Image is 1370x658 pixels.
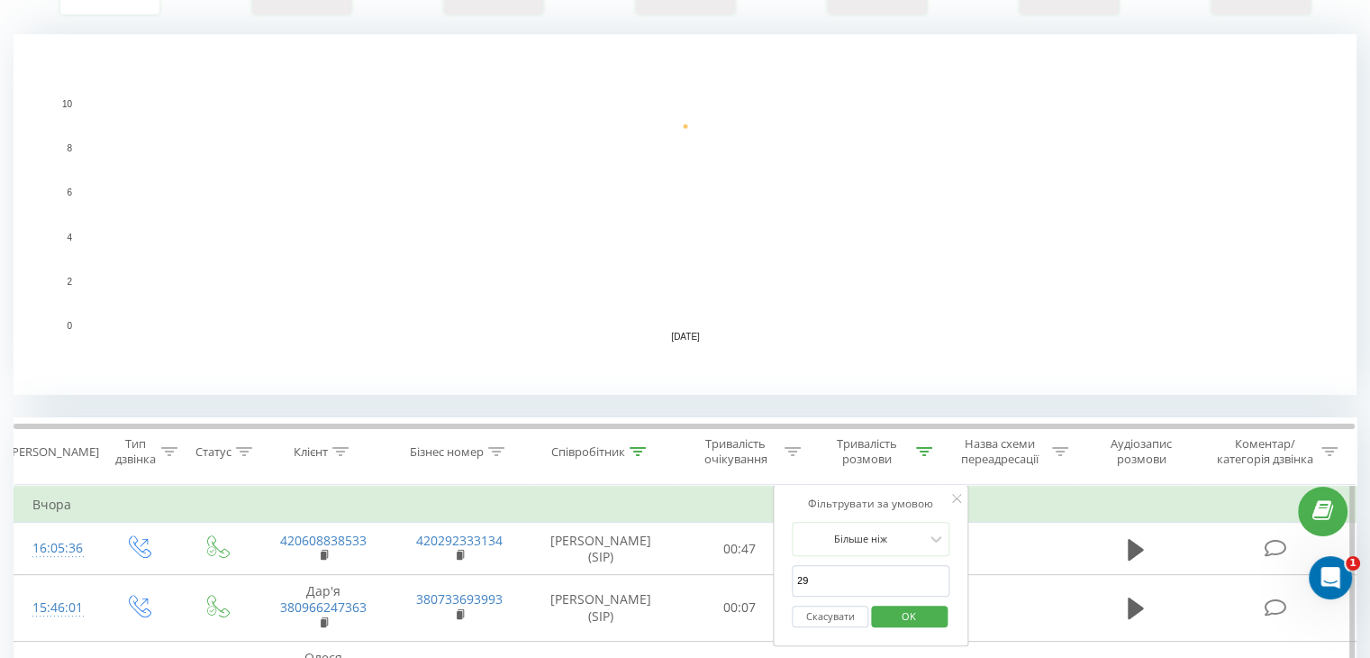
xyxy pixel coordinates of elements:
div: Коментар/категорія дзвінка [1211,436,1317,467]
text: 4 [67,233,72,242]
td: 00:47 [675,523,805,575]
div: Назва схеми переадресації [953,436,1048,467]
div: [PERSON_NAME] [8,444,99,460]
div: Статус [195,444,231,460]
div: Тип дзвінка [113,436,156,467]
div: Клієнт [294,444,328,460]
div: Фільтрувати за умовою [792,495,950,513]
td: Вчора [14,487,1356,523]
td: Дар'я [255,575,391,642]
div: Аудіозапис розмови [1089,436,1194,467]
button: OK [871,606,948,628]
text: 8 [67,143,72,153]
td: [PERSON_NAME] (SIP) [528,575,675,642]
span: OK [884,602,934,630]
button: Скасувати [792,606,868,628]
td: 00:07 [675,575,805,642]
a: 380966247363 [280,599,367,616]
text: 10 [62,99,73,109]
svg: A chart. [14,34,1356,395]
div: Тривалість очікування [691,436,781,467]
div: 16:05:36 [32,531,80,566]
text: 6 [67,188,72,198]
text: [DATE] [671,332,700,342]
div: Співробітник [551,444,625,460]
a: 420292333134 [416,532,503,549]
text: 2 [67,277,72,287]
span: 1 [1346,556,1360,571]
text: 0 [67,321,72,331]
div: 15:46:01 [32,590,80,626]
input: 00:00 [792,565,950,597]
a: 420608838533 [280,532,367,549]
iframe: Intercom live chat [1309,556,1352,599]
a: 380733693993 [416,590,503,608]
td: [PERSON_NAME] (SIP) [528,523,675,575]
div: Тривалість розмови [821,436,912,467]
div: Бізнес номер [410,444,484,460]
